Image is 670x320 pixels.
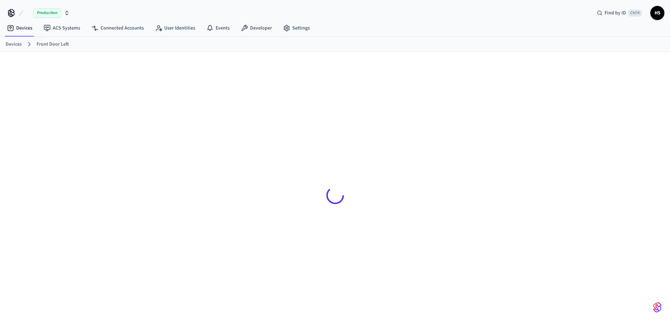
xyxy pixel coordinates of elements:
[37,41,69,48] a: Front Door Left
[33,8,61,18] span: Production
[86,22,149,34] a: Connected Accounts
[38,22,86,34] a: ACS Systems
[650,6,664,20] button: HS
[591,7,647,19] div: Find by IDCtrl K
[653,302,662,313] img: SeamLogoGradient.69752ec5.svg
[235,22,277,34] a: Developer
[628,9,642,17] span: Ctrl K
[201,22,235,34] a: Events
[6,41,22,48] a: Devices
[277,22,315,34] a: Settings
[605,9,626,17] span: Find by ID
[1,22,38,34] a: Devices
[149,22,201,34] a: User Identities
[651,7,664,19] span: HS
